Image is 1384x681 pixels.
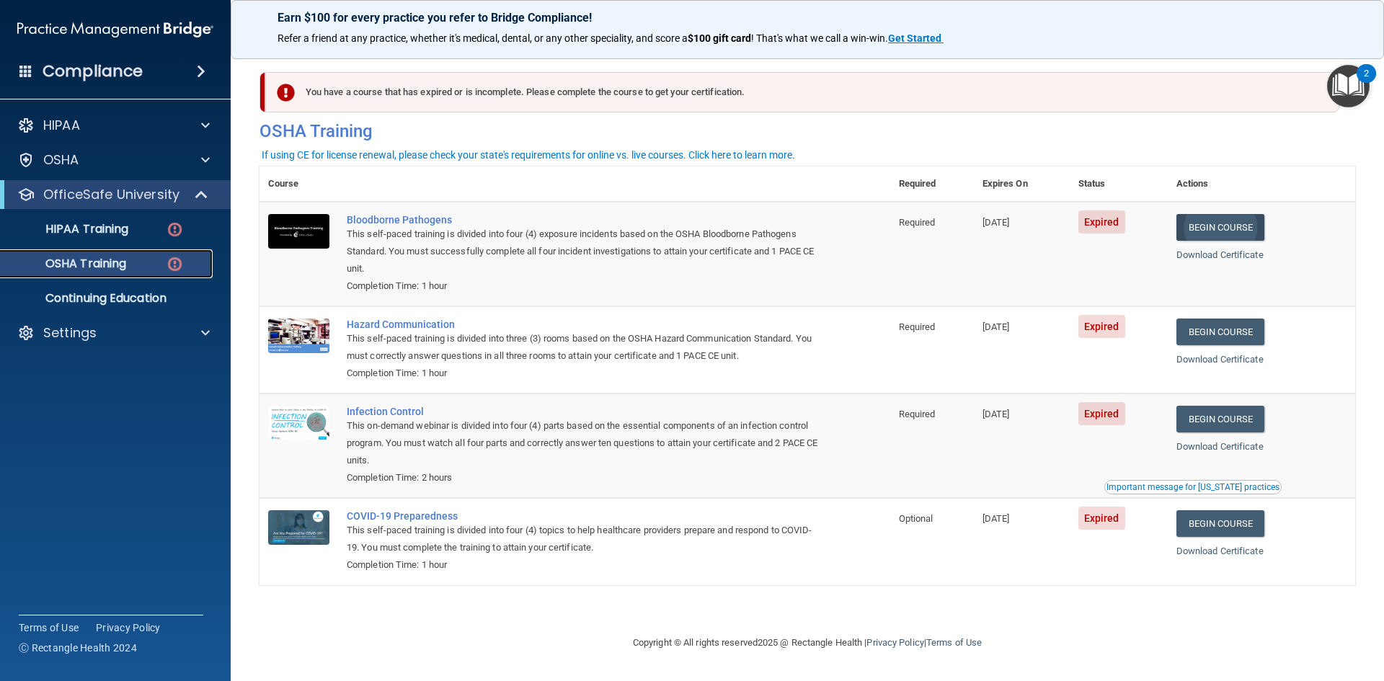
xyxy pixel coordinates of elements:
[982,513,1010,524] span: [DATE]
[262,150,795,160] div: If using CE for license renewal, please check your state's requirements for online vs. live cours...
[1176,354,1264,365] a: Download Certificate
[19,620,79,635] a: Terms of Use
[1106,483,1279,491] div: Important message for [US_STATE] practices
[1176,319,1264,345] a: Begin Course
[347,319,818,330] a: Hazard Communication
[1176,546,1264,556] a: Download Certificate
[1078,210,1125,233] span: Expired
[43,151,79,169] p: OSHA
[19,641,137,655] span: Ⓒ Rectangle Health 2024
[347,469,818,486] div: Completion Time: 2 hours
[43,61,143,81] h4: Compliance
[1070,166,1168,202] th: Status
[347,214,818,226] a: Bloodborne Pathogens
[17,15,213,44] img: PMB logo
[1176,441,1264,452] a: Download Certificate
[347,556,818,574] div: Completion Time: 1 hour
[982,409,1010,419] span: [DATE]
[1078,315,1125,338] span: Expired
[17,151,210,169] a: OSHA
[347,522,818,556] div: This self-paced training is divided into four (4) topics to help healthcare providers prepare and...
[899,321,936,332] span: Required
[265,72,1339,112] div: You have a course that has expired or is incomplete. Please complete the course to get your certi...
[259,166,338,202] th: Course
[17,186,209,203] a: OfficeSafe University
[1176,406,1264,432] a: Begin Course
[866,637,923,648] a: Privacy Policy
[347,277,818,295] div: Completion Time: 1 hour
[347,226,818,277] div: This self-paced training is divided into four (4) exposure incidents based on the OSHA Bloodborne...
[278,11,1337,25] p: Earn $100 for every practice you refer to Bridge Compliance!
[347,406,818,417] a: Infection Control
[43,324,97,342] p: Settings
[899,409,936,419] span: Required
[1364,74,1369,92] div: 2
[1078,507,1125,530] span: Expired
[9,222,128,236] p: HIPAA Training
[982,217,1010,228] span: [DATE]
[43,186,179,203] p: OfficeSafe University
[1176,249,1264,260] a: Download Certificate
[166,221,184,239] img: danger-circle.6113f641.png
[1327,65,1370,107] button: Open Resource Center, 2 new notifications
[277,84,295,102] img: exclamation-circle-solid-danger.72ef9ffc.png
[259,121,1355,141] h4: OSHA Training
[17,324,210,342] a: Settings
[544,620,1070,666] div: Copyright © All rights reserved 2025 @ Rectangle Health | |
[974,166,1070,202] th: Expires On
[1078,402,1125,425] span: Expired
[888,32,941,44] strong: Get Started
[888,32,944,44] a: Get Started
[17,117,210,134] a: HIPAA
[926,637,982,648] a: Terms of Use
[166,255,184,273] img: danger-circle.6113f641.png
[259,148,797,162] button: If using CE for license renewal, please check your state's requirements for online vs. live cours...
[9,257,126,271] p: OSHA Training
[1176,214,1264,241] a: Begin Course
[347,417,818,469] div: This on-demand webinar is divided into four (4) parts based on the essential components of an inf...
[96,620,161,635] a: Privacy Policy
[278,32,688,44] span: Refer a friend at any practice, whether it's medical, dental, or any other speciality, and score a
[1168,166,1355,202] th: Actions
[1104,480,1282,494] button: Read this if you are a dental practitioner in the state of CA
[43,117,80,134] p: HIPAA
[982,321,1010,332] span: [DATE]
[899,217,936,228] span: Required
[890,166,974,202] th: Required
[9,291,206,306] p: Continuing Education
[347,510,818,522] a: COVID-19 Preparedness
[347,365,818,382] div: Completion Time: 1 hour
[347,330,818,365] div: This self-paced training is divided into three (3) rooms based on the OSHA Hazard Communication S...
[899,513,933,524] span: Optional
[688,32,751,44] strong: $100 gift card
[1176,510,1264,537] a: Begin Course
[751,32,888,44] span: ! That's what we call a win-win.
